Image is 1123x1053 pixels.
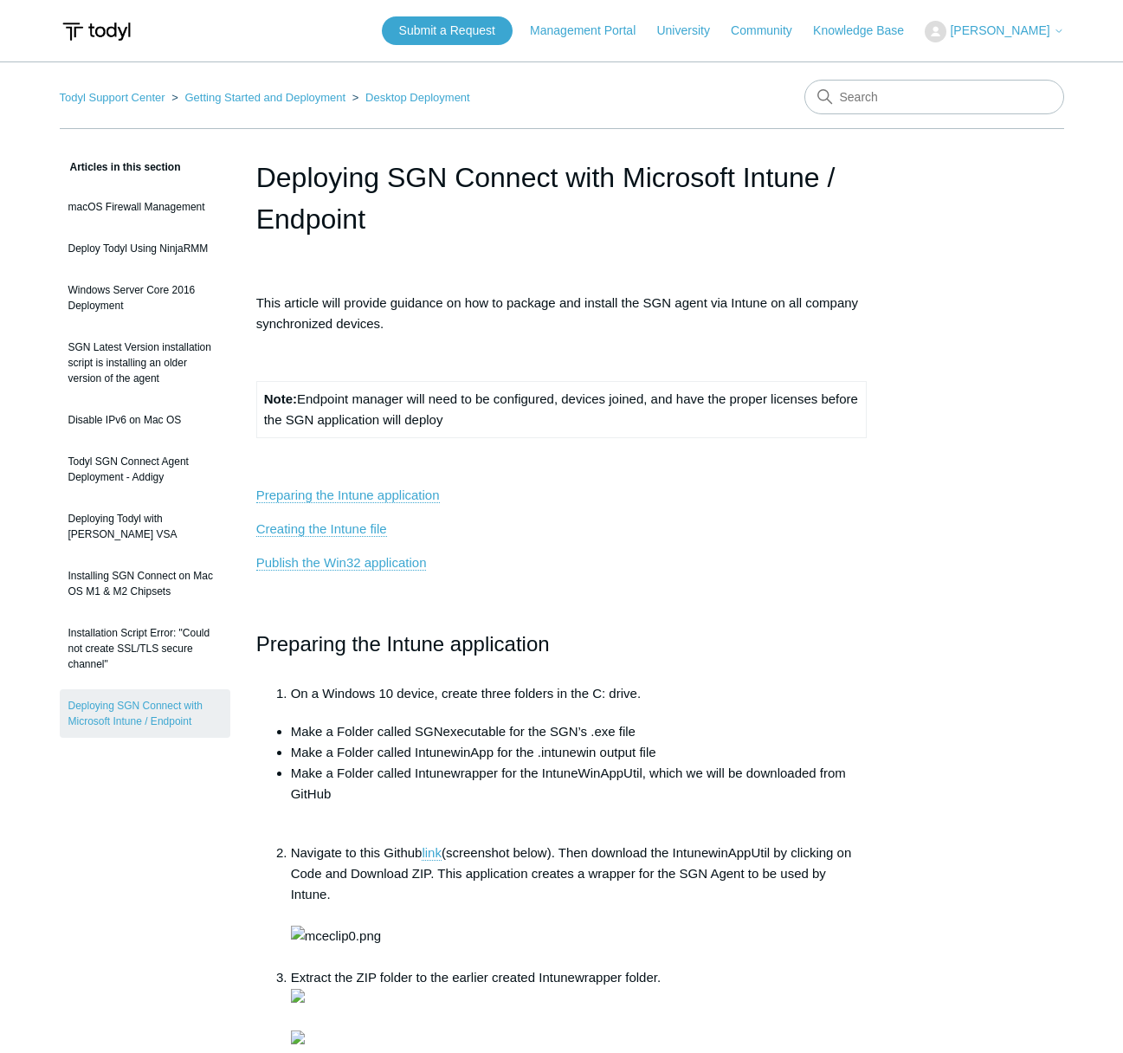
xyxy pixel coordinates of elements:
li: Make a Folder called Intunewrapper for the IntuneWinAppUtil, which we will be downloaded from GitHub [291,763,868,825]
img: 19107733848979 [291,989,305,1003]
a: Installing SGN Connect on Mac OS M1 & M2 Chipsets [60,559,230,608]
a: link [422,845,442,861]
span: Articles in this section [60,161,181,173]
a: Creating the Intune file [256,521,387,537]
p: This article will provide guidance on how to package and install the SGN agent via Intune on all ... [256,293,868,334]
a: Management Portal [530,22,653,40]
a: Preparing the Intune application [256,488,440,503]
a: Disable IPv6 on Mac OS [60,404,230,436]
a: macOS Firewall Management [60,191,230,223]
a: Installation Script Error: "Could not create SSL/TLS secure channel" [60,617,230,681]
span: [PERSON_NAME] [950,23,1049,37]
span: Preparing the Intune application [256,632,550,656]
img: Todyl Support Center Help Center home page [60,16,133,48]
a: Deploying SGN Connect with Microsoft Intune / Endpoint [60,689,230,738]
li: Make a Folder called IntunewinApp for the .intunewin output file [291,742,868,763]
a: Todyl SGN Connect Agent Deployment - Addigy [60,445,230,494]
a: Todyl Support Center [60,91,165,104]
img: 19107754673427 [291,1030,305,1044]
li: On a Windows 10 device, create three folders in the C: drive. [291,683,868,704]
a: Community [731,22,810,40]
a: SGN Latest Version installation script is installing an older version of the agent [60,331,230,395]
li: Desktop Deployment [349,91,470,104]
strong: Note: [264,391,297,406]
li: Navigate to this Github (screenshot below). Then download the IntunewinAppUtil by clicking on Cod... [291,843,868,967]
a: Deploying Todyl with [PERSON_NAME] VSA [60,502,230,551]
a: Windows Server Core 2016 Deployment [60,274,230,322]
a: Knowledge Base [813,22,921,40]
img: mceclip0.png [291,926,381,946]
button: [PERSON_NAME] [925,21,1063,42]
h1: Deploying SGN Connect with Microsoft Intune / Endpoint [256,157,868,240]
li: Extract the ZIP folder to the earlier created Intunewrapper folder. [291,967,868,1050]
a: Submit a Request [382,16,513,45]
a: Publish the Win32 application [256,555,427,571]
td: Endpoint manager will need to be configured, devices joined, and have the proper licenses before ... [256,382,867,438]
a: Desktop Deployment [365,91,470,104]
a: University [656,22,726,40]
li: Make a Folder called SGNexecutable for the SGN’s .exe file [291,721,868,742]
a: Deploy Todyl Using NinjaRMM [60,232,230,265]
a: Getting Started and Deployment [184,91,345,104]
li: Todyl Support Center [60,91,169,104]
input: Search [804,80,1064,114]
li: Getting Started and Deployment [168,91,349,104]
